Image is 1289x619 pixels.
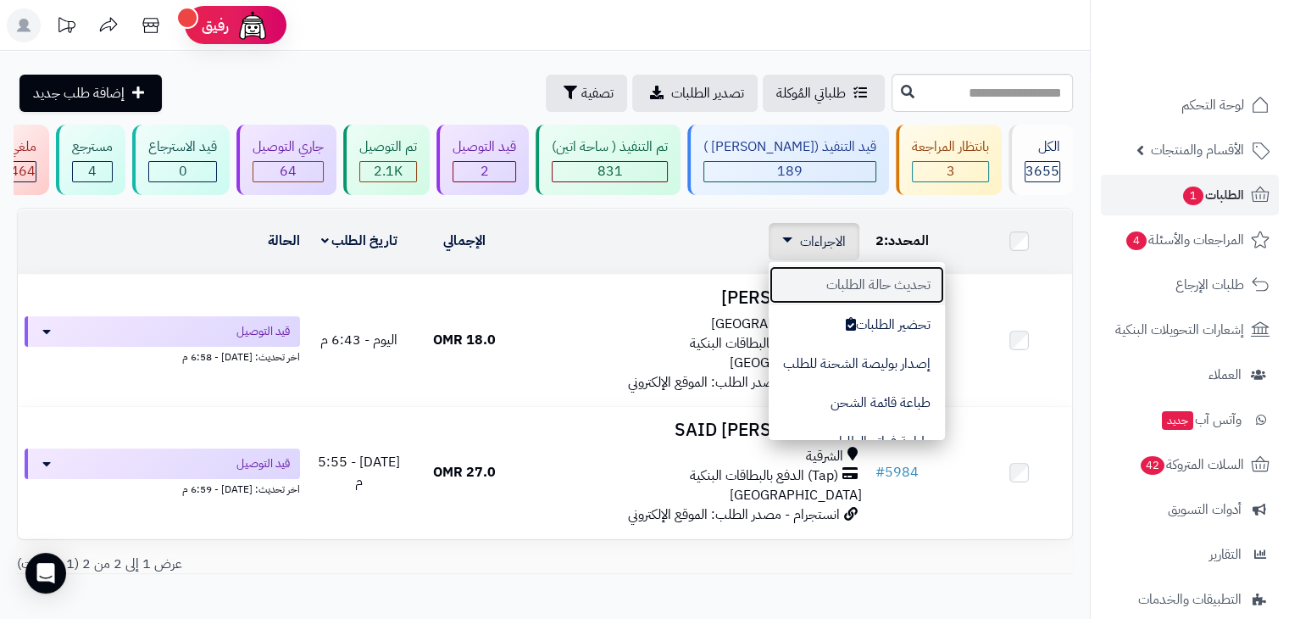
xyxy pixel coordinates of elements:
div: جاري التوصيل [253,137,324,157]
img: ai-face.png [236,8,269,42]
span: المراجعات والأسئلة [1125,228,1244,252]
a: بانتظار المراجعة 3 [892,125,1005,195]
a: #5984 [875,462,919,482]
a: قيد الاسترجاع 0 [129,125,233,195]
a: إشعارات التحويلات البنكية [1101,309,1279,350]
span: قيد التوصيل [236,323,290,340]
div: المحدد: [875,231,960,251]
span: 2.1K [374,161,403,181]
button: تحديث حالة الطلبات [769,265,945,304]
div: مسترجع [72,137,113,157]
span: # [875,462,885,482]
div: اخر تحديث: [DATE] - 6:58 م [25,347,300,365]
span: انستجرام - مصدر الطلب: الموقع الإلكتروني [628,505,840,525]
span: 0 [179,161,187,181]
div: تم التوصيل [359,137,417,157]
div: 64 [253,162,323,181]
span: الأقسام والمنتجات [1151,138,1244,162]
span: العملاء [1208,363,1242,387]
span: 3655 [1025,161,1059,181]
div: الكل [1025,137,1060,157]
span: السلات المتروكة [1139,453,1244,477]
a: العملاء [1101,354,1279,395]
span: 2 [875,231,884,251]
a: تاريخ الطلب [321,231,398,251]
div: 831 [553,162,667,181]
button: إصدار بوليصة الشحنة للطلب [769,344,945,383]
a: تم التوصيل 2.1K [340,125,433,195]
a: طلباتي المُوكلة [763,75,885,112]
a: لوحة التحكم [1101,85,1279,125]
span: [GEOGRAPHIC_DATA] [730,485,862,505]
a: الإجمالي [443,231,486,251]
a: قيد التوصيل 2 [433,125,532,195]
span: [DATE] - 5:55 م [318,452,400,492]
button: تصفية [546,75,627,112]
span: تصدير الطلبات [671,83,744,103]
a: تحديثات المنصة [45,8,87,47]
span: إشعارات التحويلات البنكية [1115,318,1244,342]
span: [GEOGRAPHIC_DATA] [711,315,843,334]
a: قيد التنفيذ ([PERSON_NAME] ) 189 [684,125,892,195]
div: قيد التوصيل [453,137,516,157]
div: ملغي [9,137,36,157]
a: تم التنفيذ ( ساحة اتين) 831 [532,125,684,195]
span: الشرقية [806,447,843,466]
a: طلبات الإرجاع [1101,265,1279,305]
span: التقارير [1209,543,1242,566]
div: Open Intercom Messenger [25,553,66,594]
div: 0 [149,162,216,181]
span: الاجراءات [800,231,846,252]
span: 3 [947,161,955,181]
span: 64 [280,161,297,181]
span: التطبيقات والخدمات [1138,588,1242,611]
a: وآتس آبجديد [1101,399,1279,440]
span: 2 [481,161,489,181]
div: قيد التنفيذ ([PERSON_NAME] ) [703,137,876,157]
a: التقارير [1101,534,1279,575]
span: 18.0 OMR [433,330,496,350]
div: 2098 [360,162,416,181]
span: انستجرام - مصدر الطلب: الموقع الإلكتروني [628,372,840,393]
a: إضافة طلب جديد [19,75,162,112]
span: أدوات التسويق [1168,498,1242,521]
div: عرض 1 إلى 2 من 2 (1 صفحات) [4,555,545,574]
a: تصدير الطلبات [632,75,758,112]
span: 1 [1183,187,1203,205]
a: السلات المتروكة42 [1101,444,1279,485]
img: logo-2.png [1174,40,1273,75]
button: تحضير الطلبات [769,305,945,344]
span: 464 [10,161,36,181]
span: طلبات الإرجاع [1175,273,1244,297]
div: قيد الاسترجاع [148,137,217,157]
span: جديد [1162,411,1193,430]
a: الحالة [268,231,300,251]
span: (Tap) الدفع بالبطاقات البنكية [690,466,838,486]
span: اليوم - 6:43 م [320,330,397,350]
span: (Tap) الدفع بالبطاقات البنكية [690,334,838,354]
span: 831 [597,161,623,181]
h3: [PERSON_NAME] [524,288,861,308]
a: مسترجع 4 [53,125,129,195]
button: طباعة قائمة الشحن [769,383,945,422]
a: الكل3655 [1005,125,1076,195]
div: 464 [10,162,36,181]
div: 3 [913,162,988,181]
div: بانتظار المراجعة [912,137,989,157]
a: أدوات التسويق [1101,489,1279,530]
a: جاري التوصيل 64 [233,125,340,195]
span: 42 [1141,456,1165,475]
a: الاجراءات [782,231,846,252]
span: تصفية [581,83,614,103]
span: 4 [1126,231,1147,250]
div: 2 [453,162,515,181]
div: تم التنفيذ ( ساحة اتين) [552,137,668,157]
span: طلباتي المُوكلة [776,83,846,103]
a: المراجعات والأسئلة4 [1101,220,1279,260]
span: رفيق [202,15,229,36]
button: طباعة فواتير الطلبات [769,422,945,461]
a: الطلبات1 [1101,175,1279,215]
span: 27.0 OMR [433,462,496,482]
h3: [PERSON_NAME] SAID [524,421,861,440]
span: 4 [88,161,97,181]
